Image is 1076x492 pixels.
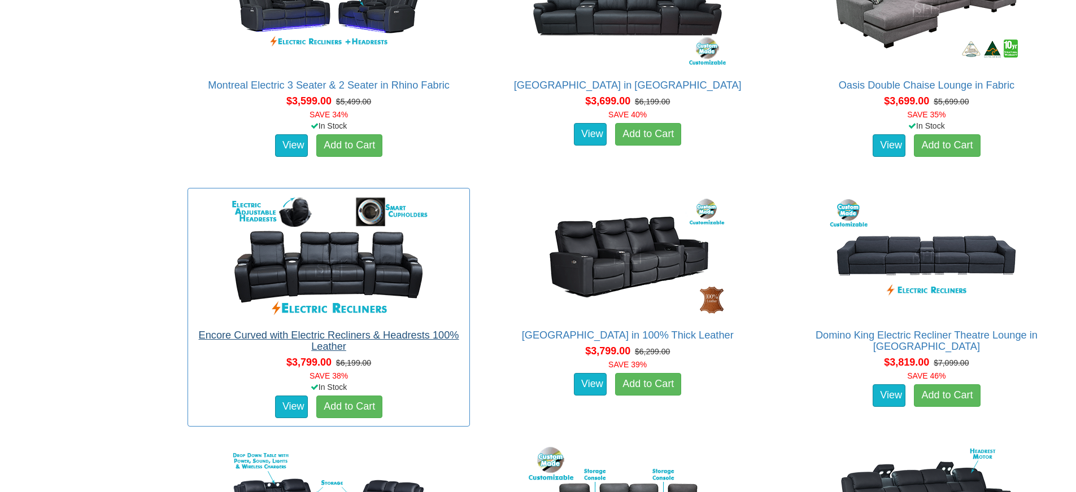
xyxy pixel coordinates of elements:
span: $3,699.00 [884,95,929,107]
div: In Stock [783,120,1070,131]
del: $5,699.00 [934,97,969,106]
a: Add to Cart [316,396,382,418]
a: Encore Curved with Electric Recliners & Headrests 100% Leather [199,330,459,352]
a: Domino King Electric Recliner Theatre Lounge in [GEOGRAPHIC_DATA] [816,330,1038,352]
del: $6,299.00 [635,347,670,356]
a: Add to Cart [914,134,980,157]
font: SAVE 34% [310,110,348,119]
font: SAVE 40% [608,110,647,119]
span: $3,699.00 [585,95,630,107]
span: $3,799.00 [585,345,630,357]
span: $3,799.00 [286,357,332,368]
a: [GEOGRAPHIC_DATA] in 100% Thick Leather [522,330,734,341]
a: View [873,134,905,157]
img: Bond Theatre Lounge in 100% Thick Leather [526,194,729,318]
a: Add to Cart [316,134,382,157]
del: $6,199.00 [635,97,670,106]
div: In Stock [185,381,472,393]
div: In Stock [185,120,472,131]
del: $7,099.00 [934,358,969,367]
a: Add to Cart [615,123,681,146]
a: View [873,384,905,407]
span: $3,599.00 [286,95,332,107]
font: SAVE 35% [907,110,946,119]
del: $6,199.00 [336,358,371,367]
img: Encore Curved with Electric Recliners & Headrests 100% Leather [227,194,430,318]
del: $5,499.00 [336,97,371,106]
a: View [574,123,607,146]
font: SAVE 46% [907,371,946,380]
font: SAVE 39% [608,360,647,369]
a: [GEOGRAPHIC_DATA] in [GEOGRAPHIC_DATA] [514,80,742,91]
a: View [574,373,607,396]
font: SAVE 38% [310,371,348,380]
a: Add to Cart [615,373,681,396]
a: View [275,134,308,157]
span: $3,819.00 [884,357,929,368]
a: View [275,396,308,418]
a: Add to Cart [914,384,980,407]
img: Domino King Electric Recliner Theatre Lounge in Fabric [825,194,1028,318]
a: Oasis Double Chaise Lounge in Fabric [839,80,1014,91]
a: Montreal Electric 3 Seater & 2 Seater in Rhino Fabric [208,80,450,91]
